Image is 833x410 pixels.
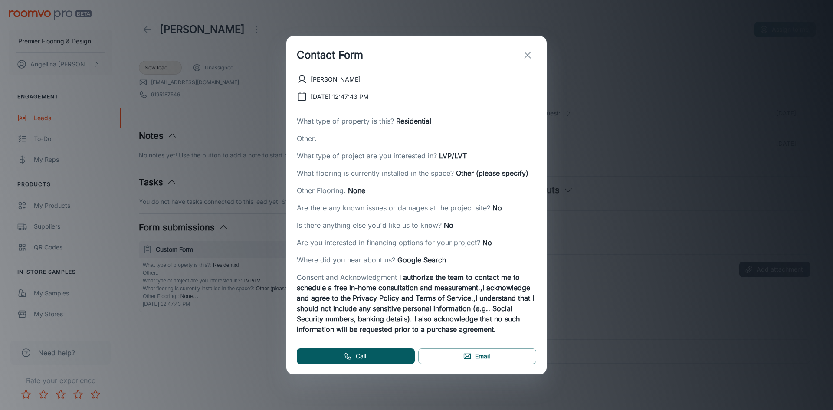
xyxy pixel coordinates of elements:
span: Residential [394,117,431,125]
span: Where did you hear about us? [297,256,395,264]
span: LVP/LVT [437,151,467,160]
p: [DATE] 12:47:43 PM [311,92,369,102]
span: What type of property is this? [297,117,394,125]
span: No [480,238,492,247]
span: No [490,203,502,212]
span: None [346,186,365,195]
span: Consent and Acknowledgment [297,273,397,282]
a: Call [297,348,415,364]
span: Are there any known issues or damages at the project site? [297,203,490,212]
button: exit [519,46,536,64]
span: Is there anything else you'd like us to know? [297,221,442,230]
span: Are you interested in financing options for your project? [297,238,480,247]
span: Other (please specify) [454,169,528,177]
a: Email [418,348,536,364]
span: Other Flooring: [297,186,346,195]
span: What type of project are you interested in? [297,151,437,160]
span: What flooring is currently installed in the space? [297,169,454,177]
span: No [442,221,453,230]
p: [PERSON_NAME] [311,75,361,84]
span: Google Search [395,256,446,264]
span: I authorize the team to contact me to schedule a free in-home consultation and measurement.,I ack... [297,273,534,334]
span: Other: [297,134,317,143]
h1: Contact Form [297,47,363,63]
